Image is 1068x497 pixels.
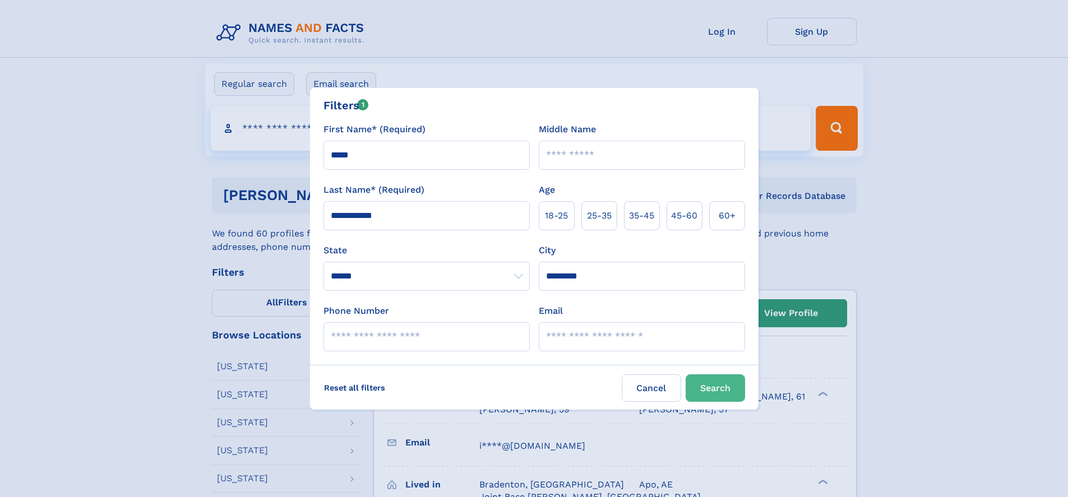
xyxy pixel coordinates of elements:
[323,97,369,114] div: Filters
[323,304,389,318] label: Phone Number
[323,183,424,197] label: Last Name* (Required)
[629,209,654,222] span: 35‑45
[539,304,563,318] label: Email
[587,209,612,222] span: 25‑35
[317,374,392,401] label: Reset all filters
[539,244,556,257] label: City
[539,183,555,197] label: Age
[686,374,745,402] button: Search
[323,244,530,257] label: State
[671,209,697,222] span: 45‑60
[719,209,736,222] span: 60+
[622,374,681,402] label: Cancel
[323,123,426,136] label: First Name* (Required)
[539,123,596,136] label: Middle Name
[545,209,568,222] span: 18‑25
